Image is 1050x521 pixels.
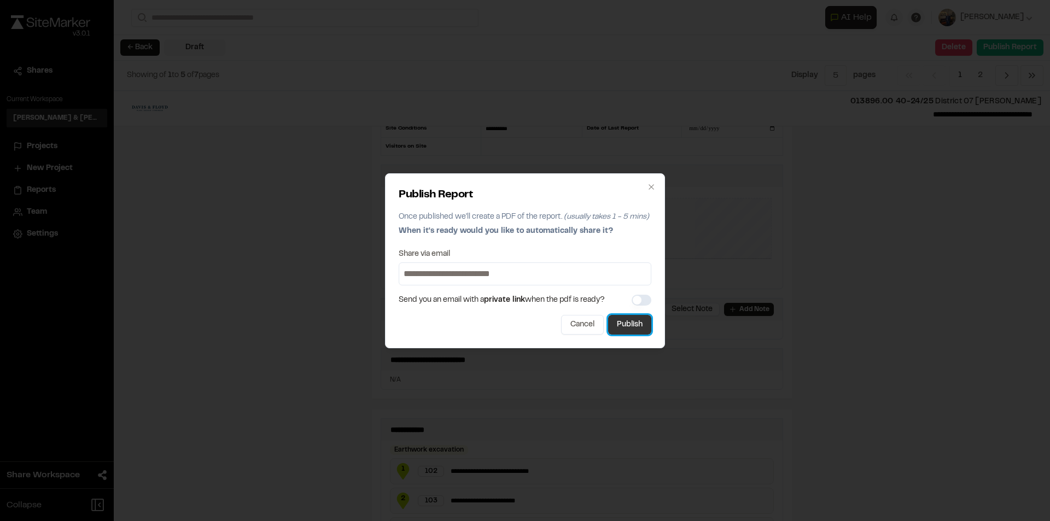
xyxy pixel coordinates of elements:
[564,214,649,220] span: (usually takes 1 - 5 mins)
[561,315,604,335] button: Cancel
[399,228,613,235] span: When it's ready would you like to automatically share it?
[608,315,651,335] button: Publish
[399,294,605,306] span: Send you an email with a when the pdf is ready?
[484,297,525,303] span: private link
[399,187,651,203] h2: Publish Report
[399,250,450,258] label: Share via email
[399,211,651,223] p: Once published we'll create a PDF of the report.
